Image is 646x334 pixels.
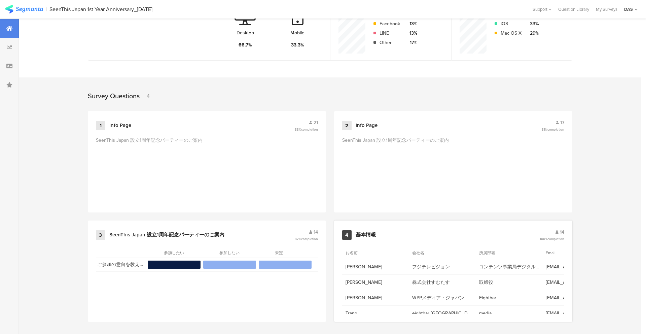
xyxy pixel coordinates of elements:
span: [PERSON_NAME] [346,263,406,270]
span: コンテンツ事業局デジタルメディア事業部 [479,263,539,270]
span: フジテレビジョン [412,263,472,270]
div: LINE [380,30,400,37]
section: 参加したい [164,250,184,256]
div: 29% [527,30,539,37]
div: Desktop [237,29,254,36]
section: 会社名 [412,250,442,256]
div: Mac OS X [501,30,522,37]
div: DAS [624,6,633,12]
div: Info Page [356,122,378,129]
span: [PERSON_NAME] [346,279,406,286]
div: SeenThis Japan 設立1周年記念パーティーのご案内 [109,232,224,238]
section: 未定 [275,250,295,256]
div: 2 [342,121,352,130]
a: My Surveys [593,6,621,12]
span: [EMAIL_ADDRESS][PERSON_NAME][DOMAIN_NAME] [546,310,606,317]
div: 基本情報 [356,232,376,238]
span: Eightbar [479,294,539,301]
div: 3 [96,230,105,240]
span: [EMAIL_ADDRESS][DOMAIN_NAME] [546,263,606,270]
section: 参加しない [219,250,240,256]
section: 0.0% [259,261,312,269]
span: media [479,310,539,317]
span: 100% [540,236,564,241]
span: completion [301,236,318,241]
section: 0.0% [203,261,256,269]
section: Email [546,250,576,256]
span: 81% [542,127,564,132]
div: 33% [527,20,539,27]
section: お名前 [346,250,376,256]
div: 4 [342,230,352,240]
section: 100.0% [148,261,201,269]
span: [EMAIL_ADDRESS][DOMAIN_NAME] [546,294,606,301]
div: | [46,5,47,13]
div: Support [533,4,551,14]
div: 33.3% [291,41,304,48]
div: Other [380,39,400,46]
span: 株式会社すむたす [412,279,472,286]
span: 14 [314,229,318,236]
div: Survey Questions [88,91,140,101]
span: WPPメディア・ジャパン株式会社 [412,294,472,301]
img: segmanta logo [5,5,43,13]
div: Info Page [109,122,131,129]
span: 14 [560,229,564,236]
div: SeenThis Japan 設立1周年記念パーティーのご案内 [342,137,449,204]
div: iOS [501,20,522,27]
div: SeenThis Japan 1st Year Anniversary_[DATE] [49,6,152,12]
span: completion [547,236,564,241]
span: [EMAIL_ADDRESS][DOMAIN_NAME] [546,279,606,286]
div: Mobile [290,29,304,36]
span: Trang [346,310,406,317]
div: SeenThis Japan 設立1周年記念パーティーのご案内 [96,137,203,204]
span: [PERSON_NAME] [346,294,406,301]
span: 17 [560,119,564,126]
span: completion [547,127,564,132]
section: ご参加の意向を教えていただけますでしょうか？お忙しいところ恐れ入りますが、日程ご調整の上ぜひご参加いただけますと幸いです。 [97,261,144,269]
span: 21 [314,119,318,126]
span: 88% [295,127,318,132]
div: 4 [143,92,150,100]
span: 取締役 [479,279,539,286]
div: 13% [405,30,417,37]
span: 82% [295,236,318,241]
div: 1 [96,121,105,130]
span: eightbar [GEOGRAPHIC_DATA] [412,310,472,317]
div: Facebook [380,20,400,27]
div: 66.7% [239,41,252,48]
a: Question Library [555,6,593,12]
section: 所属部署 [479,250,509,256]
div: 17% [405,39,417,46]
span: completion [301,127,318,132]
div: 13% [405,20,417,27]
